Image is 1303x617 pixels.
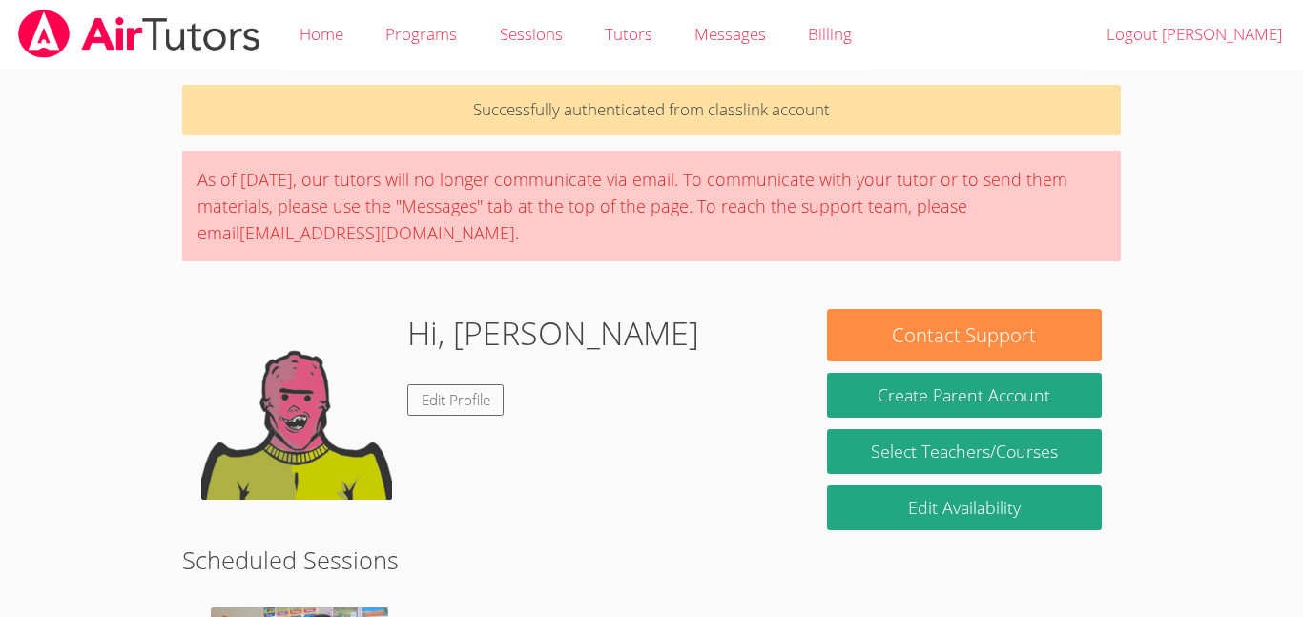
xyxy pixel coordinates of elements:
[16,10,262,58] img: airtutors_banner-c4298cdbf04f3fff15de1276eac7730deb9818008684d7c2e4769d2f7ddbe033.png
[407,384,505,416] a: Edit Profile
[182,151,1121,261] div: As of [DATE], our tutors will no longer communicate via email. To communicate with your tutor or ...
[201,309,392,500] img: default.png
[694,23,766,45] span: Messages
[827,373,1102,418] button: Create Parent Account
[827,309,1102,361] button: Contact Support
[827,485,1102,530] a: Edit Availability
[827,429,1102,474] a: Select Teachers/Courses
[182,85,1121,135] p: Successfully authenticated from classlink account
[182,542,1121,578] h2: Scheduled Sessions
[407,309,699,358] h1: Hi, [PERSON_NAME]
